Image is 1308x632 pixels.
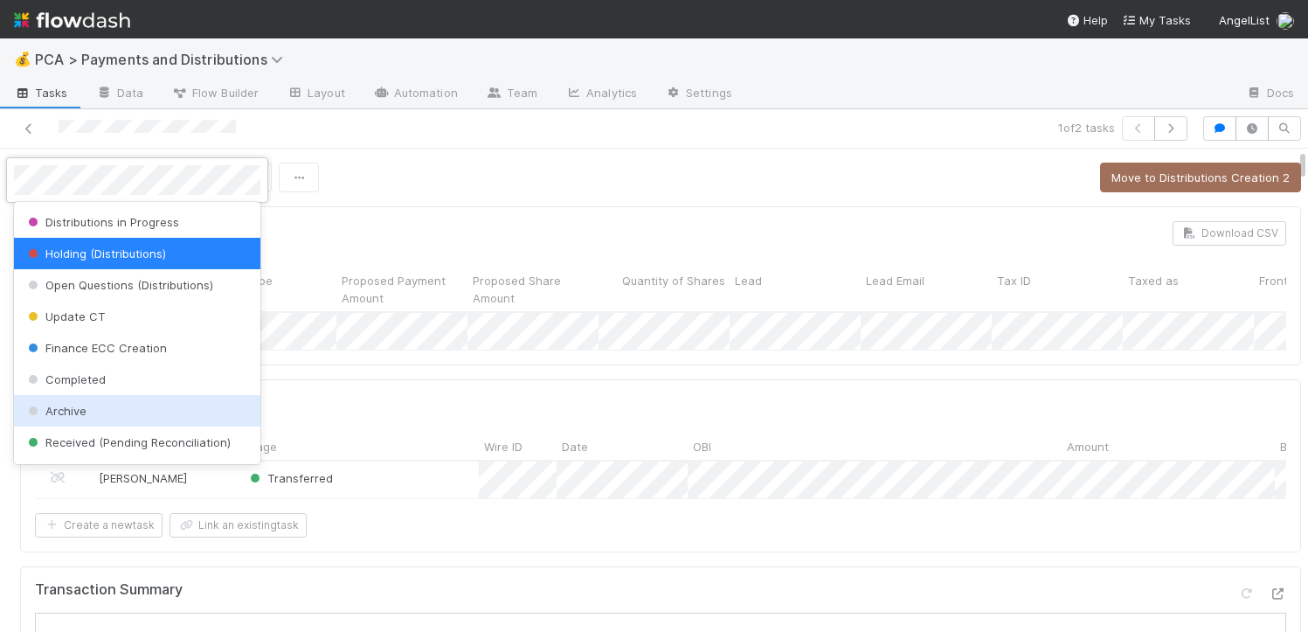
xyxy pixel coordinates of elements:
span: Archive [24,404,87,418]
span: Completed [24,372,106,386]
span: Update CT [24,309,106,323]
span: Received (Pending Reconciliation) [24,435,231,449]
span: Distributions in Progress [24,215,179,229]
span: Finance ECC Creation [24,341,167,355]
span: Open Questions (Distributions) [24,278,213,292]
span: Holding (Distributions) [24,247,166,260]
